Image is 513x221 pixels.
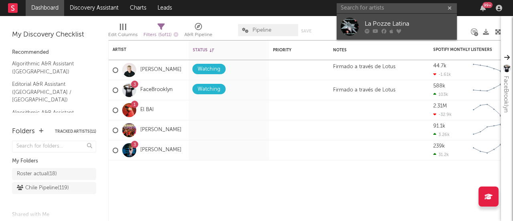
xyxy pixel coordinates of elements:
[113,47,173,52] div: Artist
[433,124,445,129] div: 91.1k
[301,29,311,33] button: Save
[12,30,96,40] div: My Discovery Checklist
[433,92,448,97] div: 103k
[108,30,137,40] div: Edit Columns
[198,85,220,94] div: Watching
[184,30,212,40] div: A&R Pipeline
[140,147,182,154] a: [PERSON_NAME]
[55,130,96,134] button: Tracked Artists(11)
[158,33,172,37] span: ( 5 of 11 )
[469,140,505,160] svg: Chart title
[469,100,505,120] svg: Chart title
[12,59,88,76] a: Algorithmic A&R Assistant ([GEOGRAPHIC_DATA])
[433,112,452,117] div: -32.9k
[12,80,88,104] a: Editorial A&R Assistant ([GEOGRAPHIC_DATA] / [GEOGRAPHIC_DATA])
[12,127,35,136] div: Folders
[433,152,449,157] div: 31.2k
[140,107,154,114] a: El BAI
[12,108,88,125] a: Algorithmic A&R Assistant ([GEOGRAPHIC_DATA])
[17,169,57,179] div: Roster actual ( 18 )
[433,72,451,77] div: -1.61k
[365,19,453,29] div: La Pozze Latina
[17,183,69,193] div: Chile Pipeline ( 119 )
[433,63,446,69] div: 44.7k
[469,60,505,80] svg: Chart title
[12,156,96,166] div: My Folders
[198,65,220,74] div: Watching
[333,48,413,53] div: Notes
[433,103,447,109] div: 2.31M
[469,120,505,140] svg: Chart title
[469,80,505,100] svg: Chart title
[433,132,450,137] div: 3.26k
[140,67,182,73] a: [PERSON_NAME]
[184,20,212,43] div: A&R Pipeline
[480,5,486,11] button: 99+
[433,144,445,149] div: 239k
[433,83,445,89] div: 588k
[140,127,182,134] a: [PERSON_NAME]
[483,2,493,8] div: 99 +
[252,28,271,33] span: Pipeline
[433,47,493,52] div: Spotify Monthly Listeners
[337,3,457,13] input: Search for artists
[12,141,96,152] input: Search for folders...
[329,64,400,76] div: Firmado a través de Lotus
[12,210,96,220] div: Shared with Me
[12,168,96,180] a: Roster actual(18)
[273,48,305,53] div: Priority
[140,87,173,93] a: FaceBrooklyn
[193,48,245,53] div: Status
[143,30,178,40] div: Filters
[337,14,457,40] a: La Pozze Latina
[108,20,137,43] div: Edit Columns
[143,20,178,43] div: Filters(5 of 11)
[12,48,96,57] div: Recommended
[12,182,96,194] a: Chile Pipeline(119)
[501,76,511,113] div: FaceBrooklyn
[329,87,400,93] div: Firmado a través de Lotus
